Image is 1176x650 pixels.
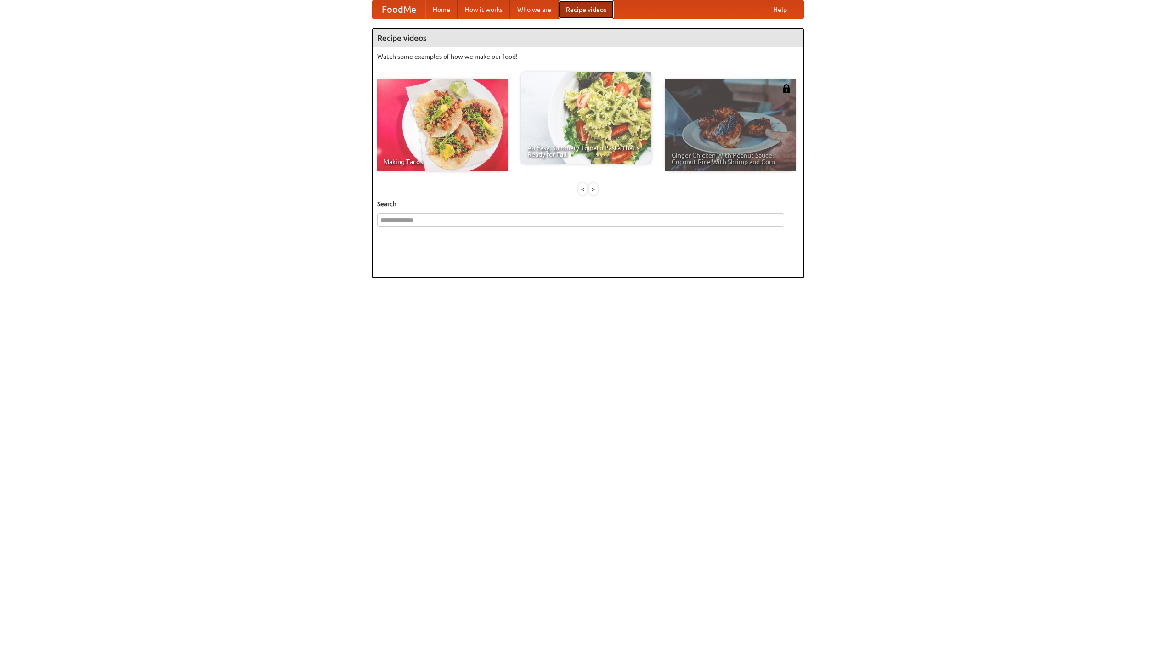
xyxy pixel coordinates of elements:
a: Who we are [510,0,559,19]
a: Making Tacos [377,79,508,171]
p: Watch some examples of how we make our food! [377,52,799,61]
a: How it works [458,0,510,19]
h5: Search [377,199,799,209]
a: Recipe videos [559,0,614,19]
a: Help [766,0,794,19]
a: Home [425,0,458,19]
span: Making Tacos [384,158,501,165]
span: An Easy, Summery Tomato Pasta That's Ready for Fall [527,145,645,158]
a: An Easy, Summery Tomato Pasta That's Ready for Fall [521,72,651,164]
h4: Recipe videos [373,29,803,47]
div: » [589,183,598,195]
div: « [578,183,587,195]
a: FoodMe [373,0,425,19]
img: 483408.png [782,84,791,93]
